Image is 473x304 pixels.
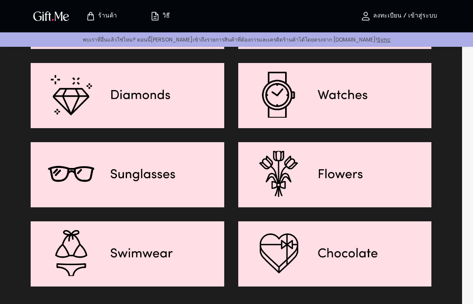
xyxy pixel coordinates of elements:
[31,11,72,21] button: โลโก้ GiftMe
[355,2,442,30] button: ลงทะเบียน / เข้าสู่ระบบ
[238,63,432,126] img: Watches.jpg
[377,36,391,43] a: Sync
[31,221,224,285] img: Swimwear.jpg
[98,13,117,19] font: ร้านค้า
[162,13,170,19] font: วิธี
[373,13,437,19] font: ลงทะเบียน / เข้าสู่ระบบ
[32,10,71,22] img: โลโก้ GiftMe
[238,221,432,285] img: Chocolates.jpg
[136,2,184,30] button: วิธี
[83,36,377,43] font: พบเราที่อื่นแล้วใช่ไหม? ตอนนี้[PERSON_NAME]เข้าถึงรายการสินค้าที่ต้องการและเครดิตร้านค้าได้โดยตรง...
[31,142,224,206] img: Sunglasses.jpg
[31,63,224,126] img: Diamonds.jpg
[77,2,125,30] button: หน้าร้านค้า
[238,142,432,206] img: Flowers.jpg
[150,11,160,21] img: how-to.svg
